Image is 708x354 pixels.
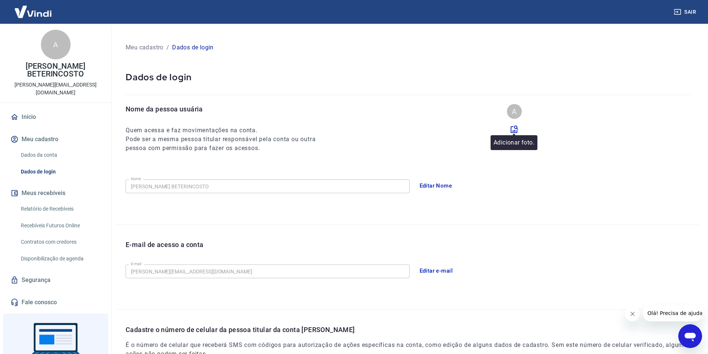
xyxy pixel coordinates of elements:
[416,263,457,279] button: Editar e-mail
[625,306,640,321] iframe: Fechar mensagem
[9,294,102,311] a: Fale conosco
[126,135,329,153] h6: Pode ser a mesma pessoa titular responsável pela conta ou outra pessoa com permissão para fazer o...
[18,251,102,266] a: Disponibilização de agenda
[18,147,102,163] a: Dados da conta
[131,176,141,182] label: Nome
[18,218,102,233] a: Recebíveis Futuros Online
[18,164,102,179] a: Dados de login
[416,178,456,194] button: Editar Nome
[167,43,169,52] p: /
[126,325,699,335] p: Cadastre o número de celular da pessoa titular da conta [PERSON_NAME]
[131,261,141,267] label: E-mail
[126,71,690,83] p: Dados de login
[172,43,214,52] p: Dados de login
[643,305,702,321] iframe: Mensagem da empresa
[9,0,57,23] img: Vindi
[126,43,164,52] p: Meu cadastro
[9,109,102,125] a: Início
[678,324,702,348] iframe: Botão para abrir a janela de mensagens
[672,5,699,19] button: Sair
[41,30,71,59] div: A
[9,185,102,201] button: Meus recebíveis
[18,201,102,217] a: Relatório de Recebíveis
[507,104,522,119] div: A
[9,131,102,147] button: Meu cadastro
[6,62,105,78] p: [PERSON_NAME] BETERINCOSTO
[494,138,534,147] p: Adicionar foto.
[126,126,329,135] h6: Quem acessa e faz movimentações na conta.
[18,234,102,250] a: Contratos com credores
[126,104,329,114] p: Nome da pessoa usuária
[126,240,204,250] p: E-mail de acesso a conta
[4,5,62,11] span: Olá! Precisa de ajuda?
[9,272,102,288] a: Segurança
[6,81,105,97] p: [PERSON_NAME][EMAIL_ADDRESS][DOMAIN_NAME]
